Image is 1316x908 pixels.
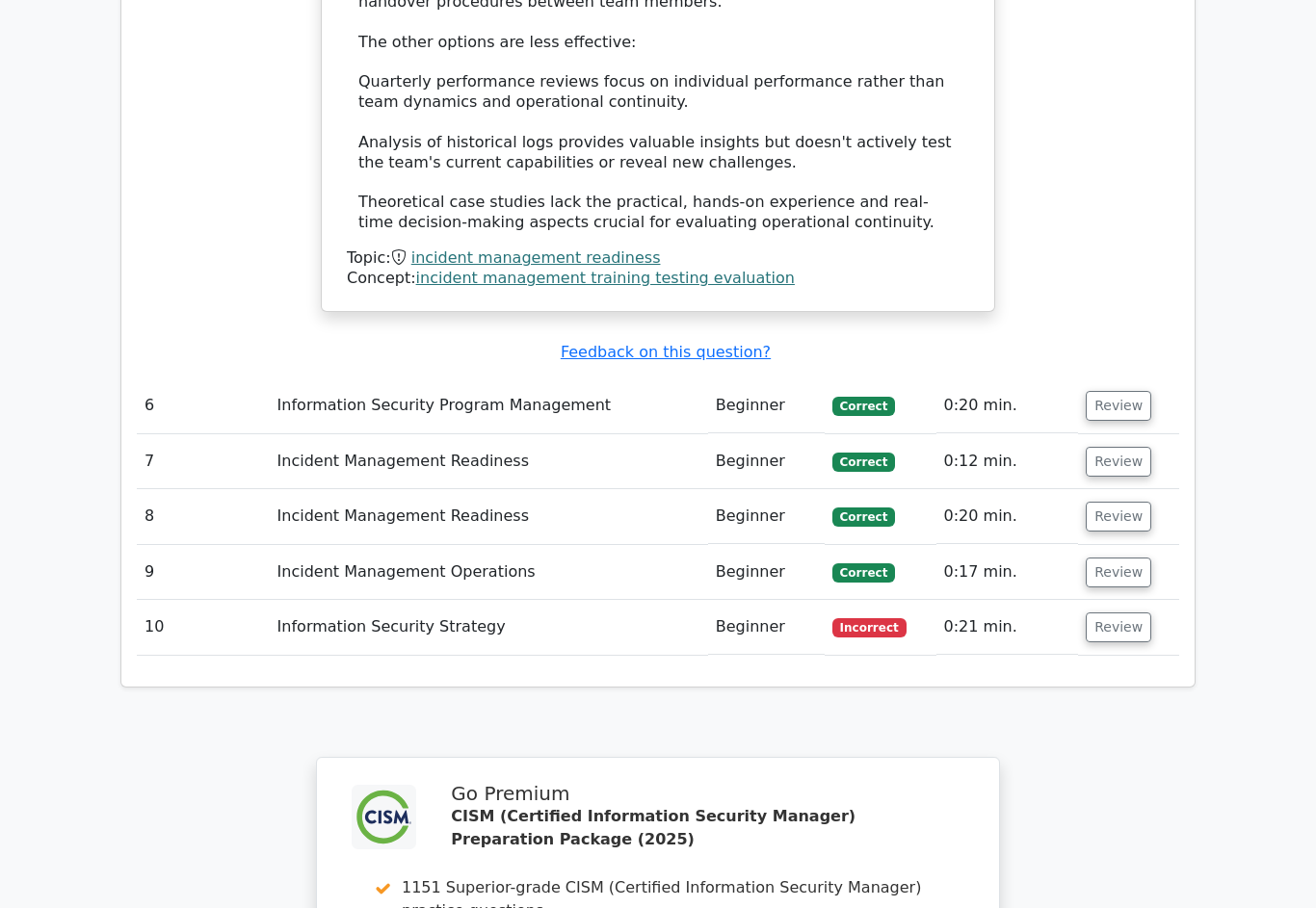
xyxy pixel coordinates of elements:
[708,600,825,655] td: Beginner
[137,434,270,489] td: 7
[270,434,708,489] td: Incident Management Readiness
[137,378,270,433] td: 6
[708,489,825,544] td: Beginner
[1086,558,1151,587] button: Review
[1086,612,1151,642] button: Review
[936,545,1079,600] td: 0:17 min.
[411,248,661,267] a: incident management readiness
[1086,447,1151,477] button: Review
[936,600,1079,655] td: 0:21 min.
[832,453,895,472] span: Correct
[936,378,1079,433] td: 0:20 min.
[832,563,895,583] span: Correct
[832,397,895,416] span: Correct
[936,434,1079,489] td: 0:12 min.
[270,545,708,600] td: Incident Management Operations
[832,507,895,527] span: Correct
[270,489,708,544] td: Incident Management Readiness
[137,600,270,655] td: 10
[708,378,825,433] td: Beginner
[270,600,708,655] td: Information Security Strategy
[832,618,907,637] span: Incorrect
[137,545,270,600] td: 9
[347,248,969,269] div: Topic:
[347,269,969,289] div: Concept:
[708,434,825,489] td: Beginner
[1086,502,1151,532] button: Review
[561,343,771,361] a: Feedback on this question?
[1086,391,1151,421] button: Review
[137,489,270,544] td: 8
[416,269,795,287] a: incident management training testing evaluation
[936,489,1079,544] td: 0:20 min.
[708,545,825,600] td: Beginner
[270,378,708,433] td: Information Security Program Management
